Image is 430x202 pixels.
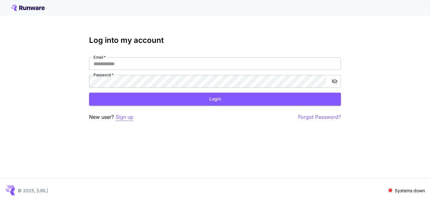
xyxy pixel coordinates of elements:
p: New user? [89,113,133,121]
p: Systems down [395,187,425,194]
button: Sign up [116,113,133,121]
h3: Log into my account [89,36,341,45]
button: Login [89,93,341,106]
button: Forgot Password? [298,113,341,121]
label: Password [93,72,114,78]
label: Email [93,55,106,60]
p: © 2025, [URL] [18,187,48,194]
button: toggle password visibility [329,76,340,87]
